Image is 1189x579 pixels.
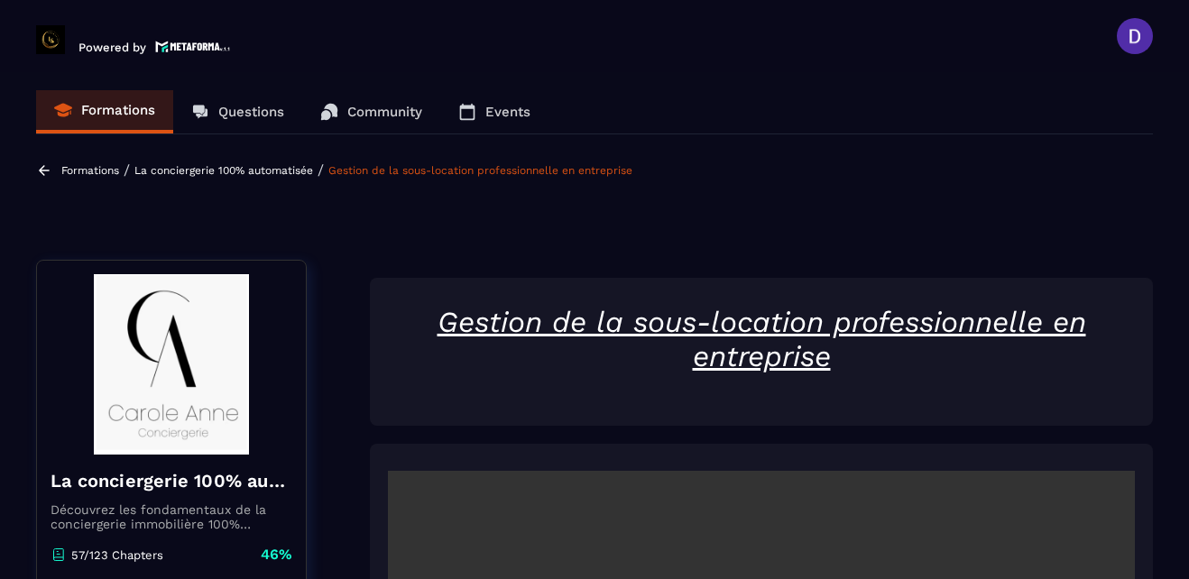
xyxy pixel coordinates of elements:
[51,502,292,531] p: Découvrez les fondamentaux de la conciergerie immobilière 100% automatisée. Cette formation est c...
[51,274,292,455] img: banner
[440,90,548,133] a: Events
[36,90,173,133] a: Formations
[438,305,1086,373] u: Gestion de la sous-location professionnelle en entreprise
[36,25,65,54] img: logo-branding
[218,104,284,120] p: Questions
[124,161,130,179] span: /
[302,90,440,133] a: Community
[318,161,324,179] span: /
[261,545,292,565] p: 46%
[71,548,163,562] p: 57/123 Chapters
[173,90,302,133] a: Questions
[155,39,231,54] img: logo
[78,41,146,54] p: Powered by
[61,164,119,177] a: Formations
[347,104,422,120] p: Community
[485,104,530,120] p: Events
[81,102,155,118] p: Formations
[328,164,632,177] a: Gestion de la sous-location professionnelle en entreprise
[134,164,313,177] a: La conciergerie 100% automatisée
[51,468,292,493] h4: La conciergerie 100% automatisée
